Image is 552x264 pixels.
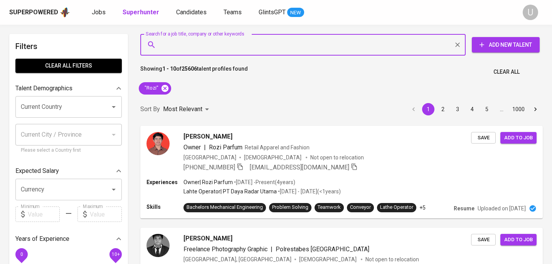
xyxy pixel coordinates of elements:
[481,103,493,115] button: Go to page 5
[451,103,464,115] button: Go to page 3
[183,132,232,141] span: [PERSON_NAME]
[15,81,122,96] div: Talent Demographics
[140,126,543,218] a: [PERSON_NAME]Owner|Rozi ParfumRetail Apparel and Fashion[GEOGRAPHIC_DATA][DEMOGRAPHIC_DATA] Not o...
[183,234,232,243] span: [PERSON_NAME]
[471,234,496,246] button: Save
[182,66,197,72] b: 25606
[495,105,508,113] div: …
[176,8,208,17] a: Candidates
[245,144,310,151] span: Retail Apparel and Fashion
[380,204,413,211] div: Lathe Operator
[472,37,540,52] button: Add New Talent
[523,5,538,20] div: U
[454,205,475,212] p: Resume
[471,132,496,144] button: Save
[22,61,116,71] span: Clear All filters
[108,102,119,112] button: Open
[244,154,303,161] span: [DEMOGRAPHIC_DATA]
[510,103,527,115] button: Go to page 1000
[493,67,520,77] span: Clear All
[163,102,212,117] div: Most Relevant
[504,134,533,142] span: Add to job
[209,144,242,151] span: Rozi Parfum
[15,231,122,247] div: Years of Experience
[466,103,478,115] button: Go to page 4
[183,188,277,195] p: Lahte Operator | PT Daya Radar Utama
[187,204,263,211] div: Bachelors Mechanical Engineering
[233,178,295,186] p: • [DATE] - Present ( 4 years )
[365,256,419,263] p: Not open to relocation
[529,103,542,115] button: Go to next page
[277,188,341,195] p: • [DATE] - [DATE] ( <1 years )
[500,132,537,144] button: Add to job
[478,40,533,50] span: Add New Talent
[123,8,161,17] a: Superhunter
[259,8,286,16] span: GlintsGPT
[140,105,160,114] p: Sort By
[146,203,183,211] p: Skills
[183,178,233,186] p: Owner | Rozi Parfum
[146,234,170,257] img: 88cc37ae500a2aeda8fe0f73891b06e3.jpg
[478,205,526,212] p: Uploaded on [DATE]
[15,40,122,52] h6: Filters
[92,8,107,17] a: Jobs
[437,103,449,115] button: Go to page 2
[452,39,463,50] button: Clear
[271,245,273,254] span: |
[422,103,434,115] button: page 1
[250,164,349,171] span: [EMAIL_ADDRESS][DOMAIN_NAME]
[406,103,543,115] nav: pagination navigation
[9,7,70,18] a: Superpoweredapp logo
[139,82,171,95] div: "Rozi"
[490,65,523,79] button: Clear All
[140,65,248,79] p: Showing of talent profiles found
[20,252,23,257] span: 0
[146,178,183,186] p: Experiences
[183,164,235,171] span: [PHONE_NUMBER]
[475,134,492,142] span: Save
[60,7,70,18] img: app logo
[272,204,308,211] div: Problem Solving
[21,147,116,154] p: Please select a Country first
[287,9,304,17] span: NEW
[224,8,243,17] a: Teams
[123,8,159,16] b: Superhunter
[204,143,206,152] span: |
[92,8,106,16] span: Jobs
[299,256,358,263] span: [DEMOGRAPHIC_DATA]
[276,245,369,253] span: Polrestabes [GEOGRAPHIC_DATA]
[183,256,291,263] div: [GEOGRAPHIC_DATA], [GEOGRAPHIC_DATA]
[224,8,242,16] span: Teams
[318,204,341,211] div: Teamwork
[90,206,122,222] input: Value
[15,166,59,176] p: Expected Salary
[183,154,236,161] div: [GEOGRAPHIC_DATA]
[475,235,492,244] span: Save
[310,154,364,161] p: Not open to relocation
[111,252,119,257] span: 10+
[15,84,72,93] p: Talent Demographics
[183,144,201,151] span: Owner
[146,132,170,155] img: dd9f792d06db5076b9503868a61799a5.jpg
[183,245,268,253] span: Freelance Photography Graphic
[176,8,207,16] span: Candidates
[419,204,426,212] p: +5
[15,59,122,73] button: Clear All filters
[163,105,202,114] p: Most Relevant
[15,234,69,244] p: Years of Experience
[259,8,304,17] a: GlintsGPT NEW
[162,66,176,72] b: 1 - 10
[15,163,122,179] div: Expected Salary
[504,235,533,244] span: Add to job
[500,234,537,246] button: Add to job
[350,204,371,211] div: Conveyor
[139,85,163,92] span: "Rozi"
[108,184,119,195] button: Open
[28,206,60,222] input: Value
[9,8,58,17] div: Superpowered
